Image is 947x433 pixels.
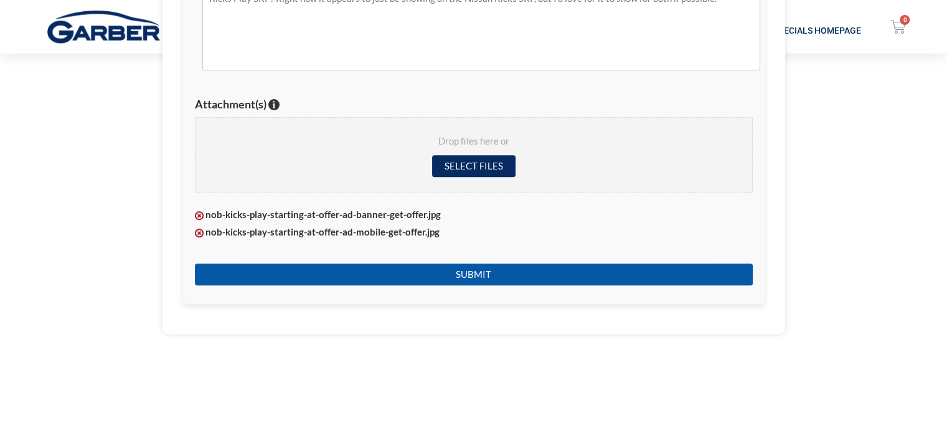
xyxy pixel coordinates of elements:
span: Drop files here or [210,133,737,150]
input: Select files [432,155,516,177]
strong: nob-kicks-play-starting-at-offer-ad-banner-get-offer.jpg [205,209,441,220]
span: Attachment(s) [195,97,266,111]
img: Delete this file [195,211,204,220]
img: Delete this file [195,229,204,237]
strong: nob-kicks-play-starting-at-offer-ad-mobile-get-offer.jpg [205,226,440,237]
input: Submit [195,264,753,285]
